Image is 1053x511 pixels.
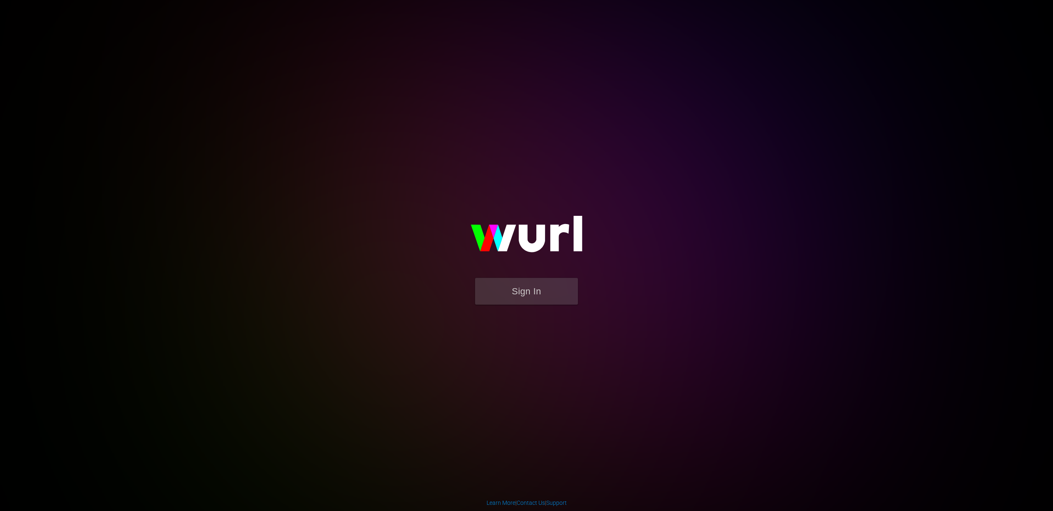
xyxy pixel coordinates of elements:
img: wurl-logo-on-black-223613ac3d8ba8fe6dc639794a292ebdb59501304c7dfd60c99c58986ef67473.svg [444,198,609,278]
div: | | [487,499,567,507]
a: Learn More [487,499,515,506]
button: Sign In [475,278,578,305]
a: Support [546,499,567,506]
a: Contact Us [517,499,545,506]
